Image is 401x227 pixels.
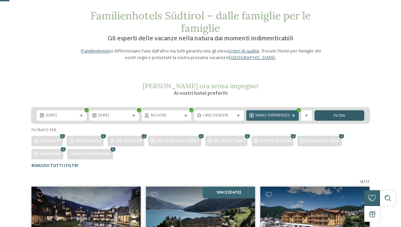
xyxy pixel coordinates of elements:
[260,139,291,143] span: WINTER ACTION
[360,179,364,184] span: 14
[40,139,60,143] span: Dolomiti
[174,91,228,96] span: Ai vostri hotel preferiti
[156,139,199,143] span: JUST KIDS AND FAMILY
[230,55,275,60] a: [GEOGRAPHIC_DATA]
[46,113,77,118] span: [DATE]
[76,48,325,61] p: I si differenziano l’uno dall’altro ma tutti garantiscono gli stessi . Trovate l’hotel per famigl...
[255,113,290,118] span: Family Experiences
[71,152,110,156] span: Orario d'apertura
[75,139,101,143] span: Valle Isarco
[116,139,142,143] span: Val Venosta
[31,164,78,168] span: Rimuovi tutti i filtri
[31,128,57,132] span: Filtrato per:
[90,9,311,35] span: Familienhotels Südtirol – dalle famiglie per le famiglie
[333,114,345,118] span: filtra
[365,179,370,184] span: 27
[306,139,339,143] span: CHILDREN’S FARM
[151,113,182,118] span: Regione
[364,179,365,184] span: /
[98,113,130,118] span: [DATE]
[82,49,110,53] a: Familienhotels
[143,82,258,90] span: [PERSON_NAME] ora senza impegno!
[203,113,234,118] span: I miei desideri
[213,139,245,143] span: ALL ABOUT BABY
[40,152,61,156] span: WATER FUN
[229,49,259,53] a: criteri di qualità
[108,35,293,42] span: Gli esperti delle vacanze nella natura dai momenti indimenticabili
